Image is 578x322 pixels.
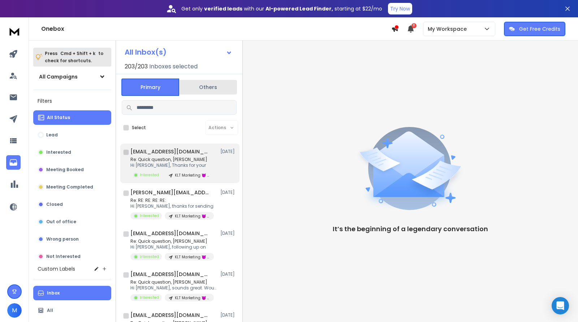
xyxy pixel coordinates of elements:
[33,249,111,264] button: Not Interested
[333,224,488,234] p: It’s the beginning of a legendary conversation
[33,286,111,300] button: Inbox
[46,254,81,259] p: Not Interested
[220,230,237,236] p: [DATE]
[7,25,22,38] img: logo
[552,297,569,314] div: Open Intercom Messenger
[33,69,111,84] button: All Campaigns
[175,254,210,260] p: KLT Marketing 😈 | campaign 130825
[130,279,217,285] p: Re: Quick question, [PERSON_NAME]
[33,145,111,160] button: Interested
[46,167,84,173] p: Meeting Booked
[33,197,111,212] button: Closed
[220,190,237,195] p: [DATE]
[125,48,167,56] h1: All Inbox(s)
[33,303,111,318] button: All
[130,198,214,203] p: Re: RE: RE: RE: RE:
[130,148,210,155] h1: [EMAIL_ADDRESS][DOMAIN_NAME]
[130,189,210,196] h1: [PERSON_NAME][EMAIL_ADDRESS][DOMAIN_NAME]
[130,162,214,168] p: Hi [PERSON_NAME], Thanks for your
[33,180,111,194] button: Meeting Completed
[140,295,159,300] p: Interested
[59,49,96,58] span: Cmd + Shift + k
[130,230,210,237] h1: [EMAIL_ADDRESS][DOMAIN_NAME]
[132,125,146,131] label: Select
[119,45,238,59] button: All Inbox(s)
[39,73,78,80] h1: All Campaigns
[130,285,217,291] p: Hi [PERSON_NAME], sounds great. Would
[428,25,470,33] p: My Workspace
[175,173,210,178] p: KLT Marketing 😈 | campaign 2 real data 150825
[130,238,214,244] p: Re: Quick question, [PERSON_NAME]
[121,79,179,96] button: Primary
[220,149,237,154] p: [DATE]
[33,110,111,125] button: All Status
[519,25,560,33] p: Get Free Credits
[140,172,159,178] p: Interested
[175,213,210,219] p: KLT Marketing 😈 | campaign 130825
[7,303,22,318] button: M
[130,312,210,319] h1: [EMAIL_ADDRESS][DOMAIN_NAME]
[149,62,198,71] h3: Inboxes selected
[140,254,159,259] p: Interested
[33,128,111,142] button: Lead
[33,162,111,177] button: Meeting Booked
[130,203,214,209] p: Hi [PERSON_NAME], thanks for sending
[130,271,210,278] h1: [EMAIL_ADDRESS][DOMAIN_NAME]
[46,202,63,207] p: Closed
[46,149,71,155] p: Interested
[140,213,159,219] p: Interested
[175,295,210,301] p: KLT Marketing 😈 | campaign 2 real data 150825
[41,25,391,33] h1: Onebox
[266,5,333,12] strong: AI-powered Lead Finder,
[130,244,214,250] p: Hi [PERSON_NAME], following up on
[204,5,242,12] strong: verified leads
[388,3,412,14] button: Try Now
[47,115,70,120] p: All Status
[220,312,237,318] p: [DATE]
[38,265,75,272] h3: Custom Labels
[130,157,214,162] p: Re: Quick question, [PERSON_NAME]
[411,23,417,28] span: 11
[181,5,382,12] p: Get only with our starting at $22/mo
[33,96,111,106] h3: Filters
[125,62,148,71] span: 203 / 203
[33,232,111,246] button: Wrong person
[504,22,565,36] button: Get Free Credits
[179,79,237,95] button: Others
[46,132,58,138] p: Lead
[46,219,76,225] p: Out of office
[46,236,79,242] p: Wrong person
[45,50,103,64] p: Press to check for shortcuts.
[47,290,60,296] p: Inbox
[46,184,93,190] p: Meeting Completed
[33,215,111,229] button: Out of office
[390,5,410,12] p: Try Now
[47,308,53,313] p: All
[220,271,237,277] p: [DATE]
